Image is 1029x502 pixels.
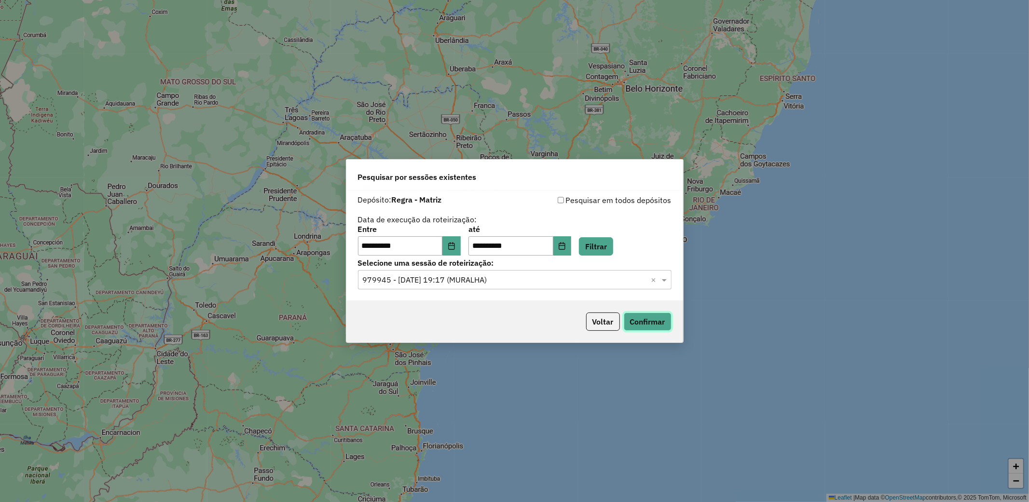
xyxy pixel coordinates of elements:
[392,195,442,204] strong: Regra - Matriz
[442,236,461,256] button: Choose Date
[358,214,477,225] label: Data de execução da roteirização:
[651,274,659,285] span: Clear all
[624,312,672,331] button: Confirmar
[553,236,572,256] button: Choose Date
[586,312,620,331] button: Voltar
[468,223,571,235] label: até
[358,171,477,183] span: Pesquisar por sessões existentes
[579,237,613,256] button: Filtrar
[358,257,672,269] label: Selecione uma sessão de roteirização:
[358,223,461,235] label: Entre
[358,194,442,205] label: Depósito:
[515,194,672,206] div: Pesquisar em todos depósitos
